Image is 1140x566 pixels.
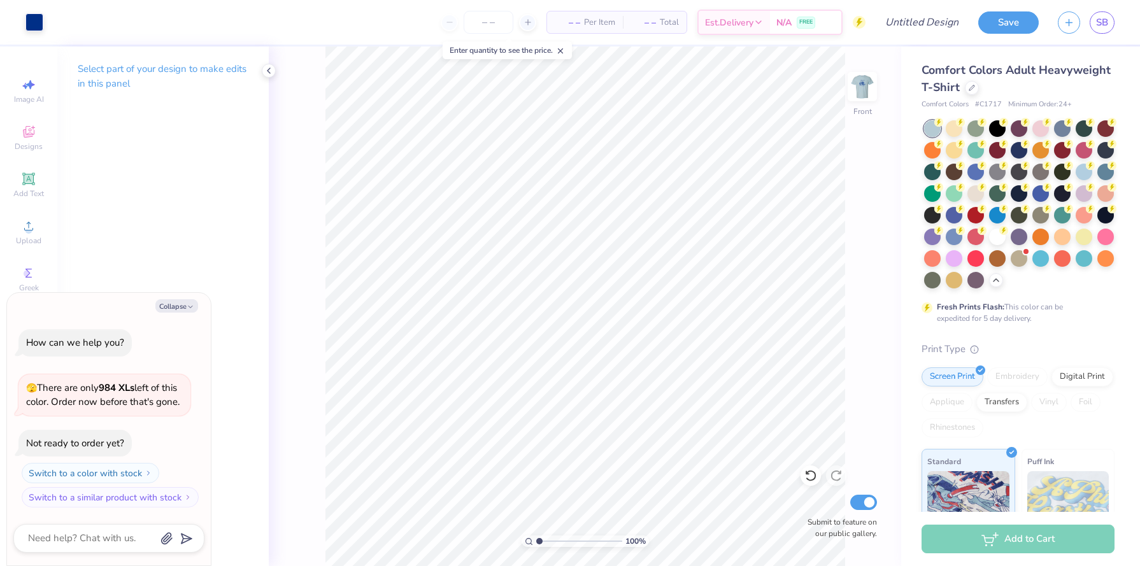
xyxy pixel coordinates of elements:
span: Comfort Colors Adult Heavyweight T-Shirt [922,62,1111,95]
span: Add Text [13,188,44,199]
span: Standard [927,455,961,468]
span: Greek [19,283,39,293]
div: Embroidery [987,367,1048,386]
div: Foil [1071,393,1101,412]
span: Per Item [584,16,615,29]
button: Switch to a color with stock [22,463,159,483]
span: Est. Delivery [705,16,753,29]
button: Switch to a similar product with stock [22,487,199,507]
span: Upload [16,236,41,246]
span: – – [555,16,580,29]
span: SB [1096,15,1108,30]
span: Total [660,16,679,29]
div: Not ready to order yet? [26,437,124,449]
button: Save [978,11,1039,34]
div: Screen Print [922,367,983,386]
a: SB [1090,11,1115,34]
div: Digital Print [1051,367,1113,386]
span: Designs [15,141,43,152]
div: Print Type [922,342,1115,357]
div: Transfers [976,393,1027,412]
span: Minimum Order: 24 + [1008,99,1072,110]
div: How can we help you? [26,336,124,349]
input: Untitled Design [875,10,969,35]
span: FREE [799,18,813,27]
img: Standard [927,471,1009,535]
div: Front [853,106,872,117]
img: Switch to a similar product with stock [184,493,192,501]
span: – – [631,16,656,29]
span: 🫣 [26,382,37,394]
img: Front [850,74,875,99]
div: Rhinestones [922,418,983,437]
img: Puff Ink [1027,471,1109,535]
div: Enter quantity to see the price. [443,41,572,59]
input: – – [464,11,513,34]
span: There are only left of this color. Order now before that's gone. [26,381,180,409]
button: Collapse [155,299,198,313]
span: Puff Ink [1027,455,1054,468]
span: 100 % [625,535,646,547]
strong: Fresh Prints Flash: [937,302,1004,312]
span: Comfort Colors [922,99,969,110]
span: # C1717 [975,99,1002,110]
span: Image AI [14,94,44,104]
strong: 984 XLs [99,381,134,394]
div: This color can be expedited for 5 day delivery. [937,301,1094,324]
p: Select part of your design to make edits in this panel [78,62,248,91]
img: Switch to a color with stock [145,469,152,477]
span: N/A [776,16,792,29]
label: Submit to feature on our public gallery. [801,516,877,539]
div: Applique [922,393,973,412]
div: Vinyl [1031,393,1067,412]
